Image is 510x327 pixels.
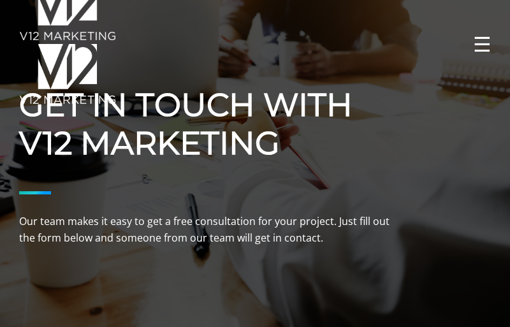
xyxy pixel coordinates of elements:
p: Our team makes it easy to get a free consultation for your project. Just fill out the form below ... [19,214,402,246]
h1: Get in Touch with V12 Marketing [19,86,402,163]
span: ☰ [473,34,492,55]
iframe: Chat Widget [446,266,510,327]
img: V12 MARKETING, Concord NH [20,44,115,103]
button: Primary Menu☰ [473,34,490,54]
